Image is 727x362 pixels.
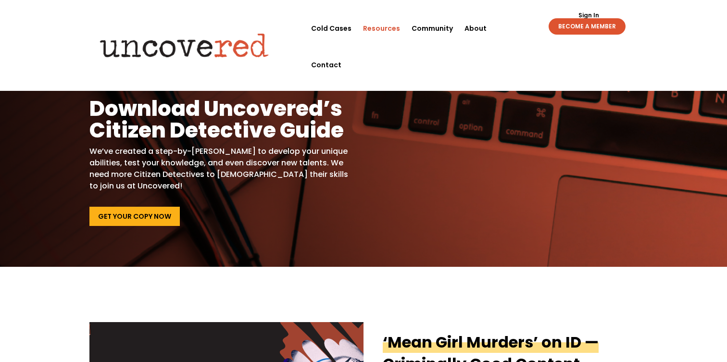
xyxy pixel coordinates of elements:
a: About [464,10,487,47]
p: We’ve created a step-by-[PERSON_NAME] to develop your unique abilities, test your knowledge, and ... [89,146,349,192]
a: Community [412,10,453,47]
a: Get Your Copy Now [89,207,180,226]
a: BECOME A MEMBER [549,18,626,35]
h1: Download Uncovered’s Citizen Detective Guide [89,98,349,146]
a: Cold Cases [311,10,351,47]
img: Uncovered logo [92,26,277,64]
a: Resources [363,10,400,47]
a: Contact [311,47,341,83]
a: Sign In [573,12,604,18]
